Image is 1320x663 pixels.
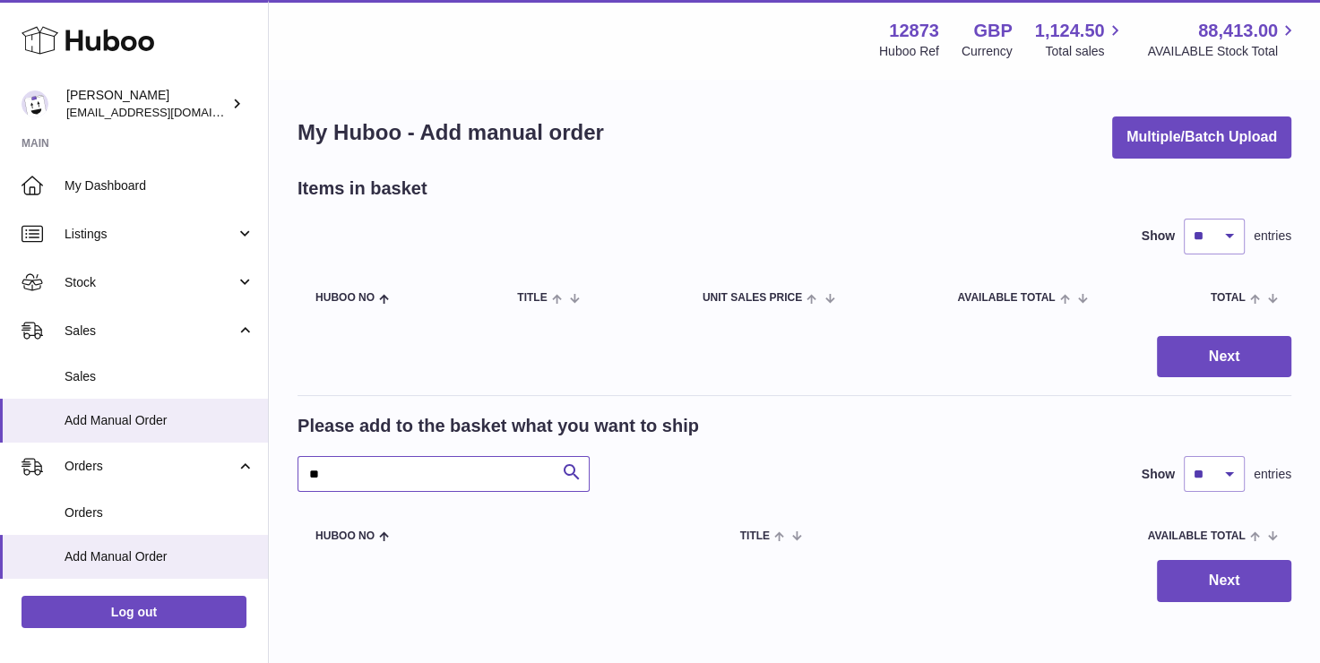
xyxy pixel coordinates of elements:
button: Next [1157,336,1291,378]
span: Total [1211,292,1246,304]
span: Listings [65,226,236,243]
span: entries [1254,228,1291,245]
span: Add Manual Order [65,412,255,429]
span: AVAILABLE Total [957,292,1055,304]
a: 88,413.00 AVAILABLE Stock Total [1147,19,1298,60]
span: Title [517,292,547,304]
strong: 12873 [889,19,939,43]
span: My Dashboard [65,177,255,194]
div: [PERSON_NAME] [66,87,228,121]
span: AVAILABLE Total [1148,530,1246,542]
span: Add Manual Order [65,548,255,565]
label: Show [1142,228,1175,245]
span: Sales [65,368,255,385]
h2: Items in basket [298,177,427,201]
span: Stock [65,274,236,291]
a: Log out [22,596,246,628]
span: AVAILABLE Stock Total [1147,43,1298,60]
strong: GBP [973,19,1012,43]
span: Orders [65,504,255,521]
a: 1,124.50 Total sales [1035,19,1126,60]
span: Total sales [1045,43,1125,60]
div: Currency [962,43,1013,60]
span: Unit Sales Price [703,292,802,304]
h2: Please add to the basket what you want to ship [298,414,699,438]
span: Huboo no [315,530,375,542]
span: Sales [65,323,236,340]
label: Show [1142,466,1175,483]
span: Huboo no [315,292,375,304]
img: tikhon.oleinikov@sleepandglow.com [22,90,48,117]
span: Orders [65,458,236,475]
h1: My Huboo - Add manual order [298,118,604,147]
span: 88,413.00 [1198,19,1278,43]
span: [EMAIL_ADDRESS][DOMAIN_NAME] [66,105,263,119]
span: Title [740,530,770,542]
span: entries [1254,466,1291,483]
div: Huboo Ref [879,43,939,60]
button: Multiple/Batch Upload [1112,116,1291,159]
span: 1,124.50 [1035,19,1105,43]
button: Next [1157,560,1291,602]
